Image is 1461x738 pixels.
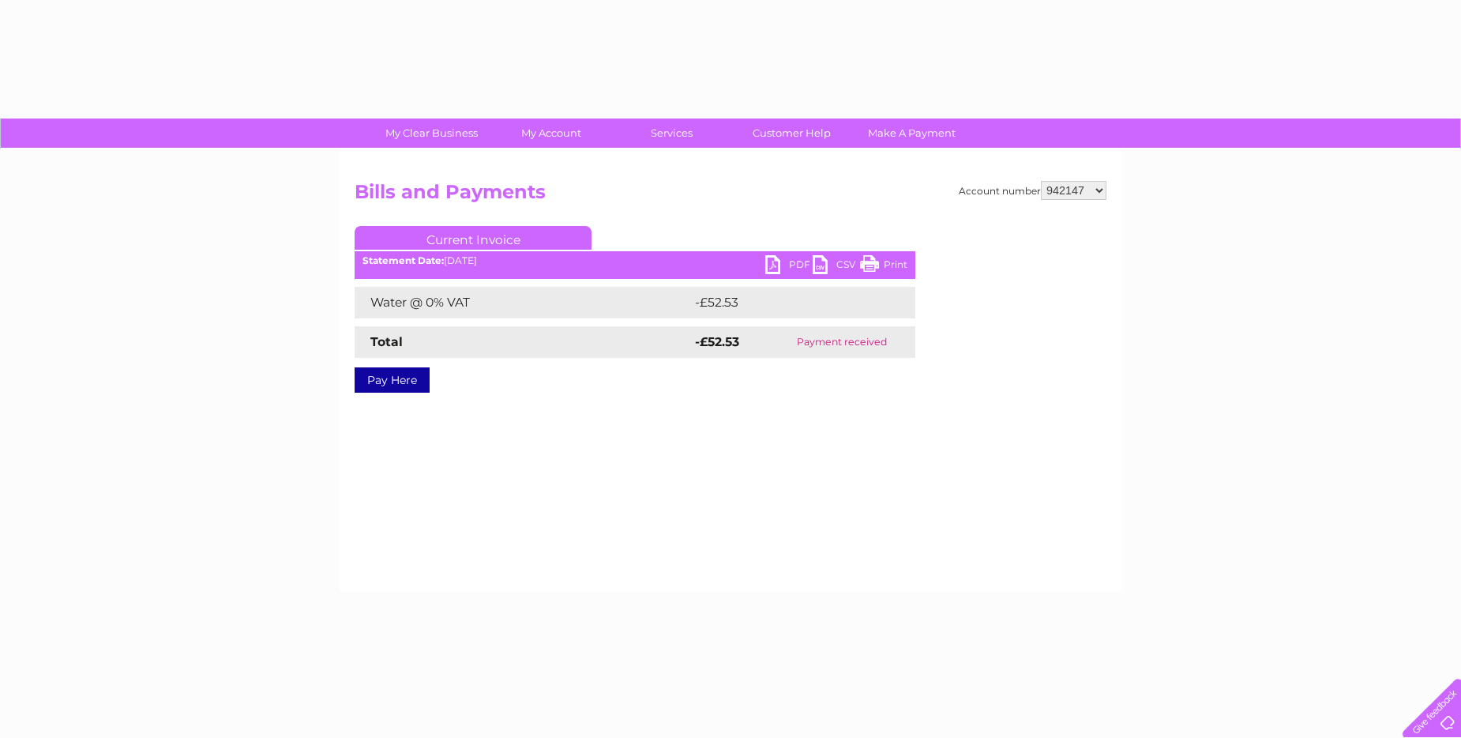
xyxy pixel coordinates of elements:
a: PDF [765,255,813,278]
a: Current Invoice [355,226,592,250]
a: CSV [813,255,860,278]
div: [DATE] [355,255,915,266]
a: Make A Payment [847,119,977,148]
b: Statement Date: [362,254,444,266]
a: Pay Here [355,367,430,393]
td: -£52.53 [691,287,885,318]
div: Account number [959,181,1106,200]
a: My Clear Business [366,119,497,148]
a: Customer Help [727,119,857,148]
td: Payment received [769,326,915,358]
strong: Total [370,334,403,349]
h2: Bills and Payments [355,181,1106,211]
a: My Account [486,119,617,148]
td: Water @ 0% VAT [355,287,691,318]
strong: -£52.53 [695,334,739,349]
a: Print [860,255,907,278]
a: Services [607,119,737,148]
